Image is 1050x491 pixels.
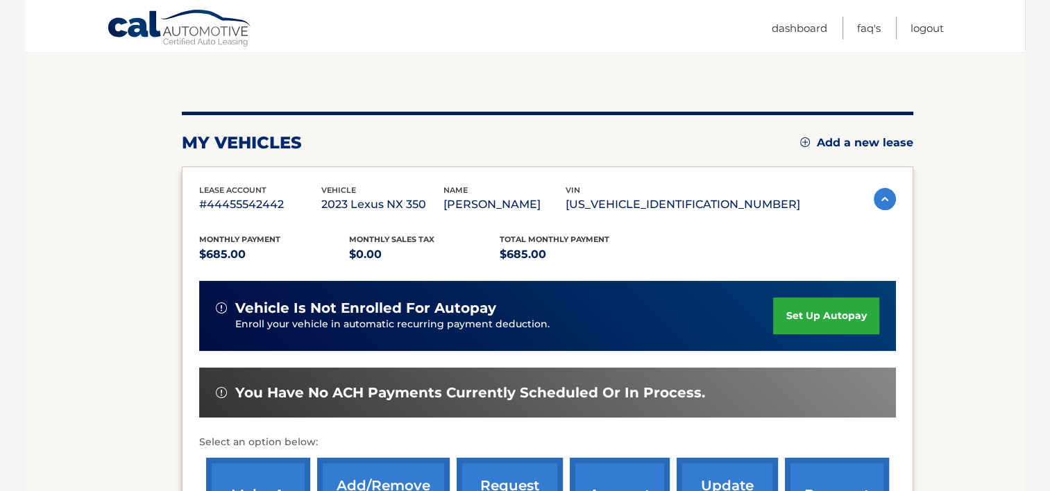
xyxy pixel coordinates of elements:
[235,300,496,317] span: vehicle is not enrolled for autopay
[857,17,881,40] a: FAQ's
[773,298,879,334] a: set up autopay
[566,195,800,214] p: [US_VEHICLE_IDENTIFICATION_NUMBER]
[235,317,774,332] p: Enroll your vehicle in automatic recurring payment deduction.
[443,185,468,195] span: name
[321,195,443,214] p: 2023 Lexus NX 350
[911,17,944,40] a: Logout
[800,137,810,147] img: add.svg
[216,302,227,313] img: alert-white.svg
[199,195,321,214] p: #44455542442
[216,387,227,398] img: alert-white.svg
[443,195,566,214] p: [PERSON_NAME]
[800,136,913,150] a: Add a new lease
[182,132,302,153] h2: my vehicles
[199,234,280,244] span: Monthly Payment
[349,234,434,244] span: Monthly sales Tax
[772,17,827,40] a: Dashboard
[349,245,500,264] p: $0.00
[199,245,350,264] p: $685.00
[199,185,266,195] span: lease account
[235,384,705,402] span: You have no ACH payments currently scheduled or in process.
[500,234,609,244] span: Total Monthly Payment
[500,245,650,264] p: $685.00
[107,9,253,49] a: Cal Automotive
[321,185,356,195] span: vehicle
[199,434,896,451] p: Select an option below:
[874,188,896,210] img: accordion-active.svg
[566,185,580,195] span: vin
